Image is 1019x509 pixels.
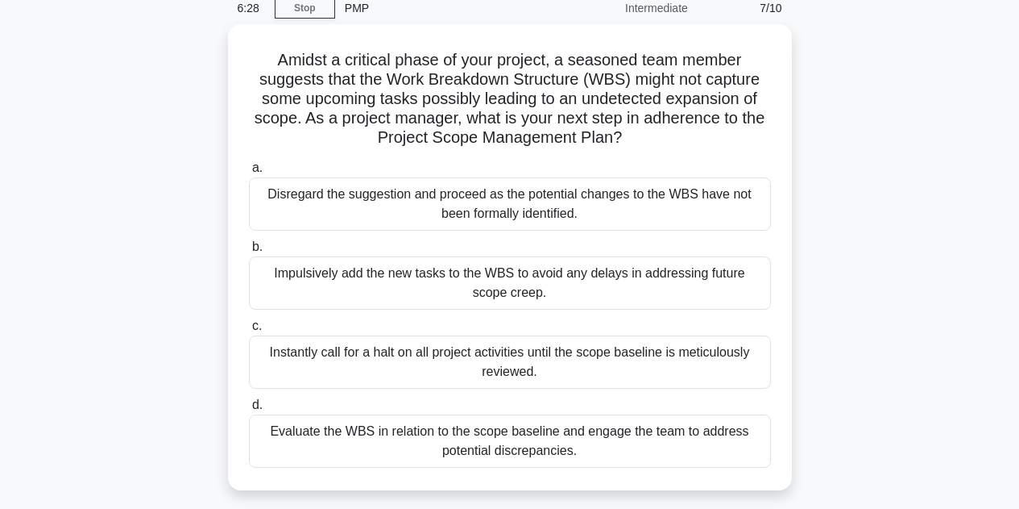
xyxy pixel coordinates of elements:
h5: Amidst a critical phase of your project, a seasoned team member suggests that the Work Breakdown ... [247,50,773,148]
div: Disregard the suggestion and proceed as the potential changes to the WBS have not been formally i... [249,177,771,231]
span: a. [252,161,263,174]
span: c. [252,319,262,332]
div: Impulsively add the new tasks to the WBS to avoid any delays in addressing future scope creep. [249,257,771,310]
div: Instantly call for a halt on all project activities until the scope baseline is meticulously revi... [249,336,771,389]
span: b. [252,240,263,253]
span: d. [252,398,263,411]
div: Evaluate the WBS in relation to the scope baseline and engage the team to address potential discr... [249,415,771,468]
